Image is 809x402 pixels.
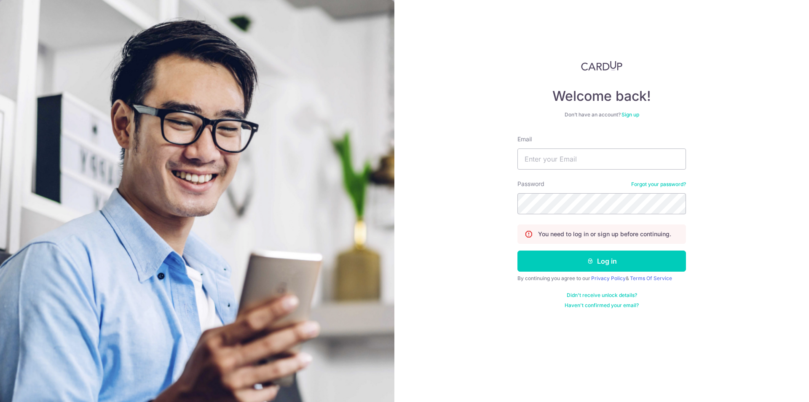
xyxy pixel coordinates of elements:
[517,135,532,143] label: Email
[517,88,686,105] h4: Welcome back!
[567,292,637,299] a: Didn't receive unlock details?
[630,275,672,281] a: Terms Of Service
[517,111,686,118] div: Don’t have an account?
[581,61,622,71] img: CardUp Logo
[621,111,639,118] a: Sign up
[517,275,686,282] div: By continuing you agree to our &
[517,180,544,188] label: Password
[591,275,626,281] a: Privacy Policy
[631,181,686,188] a: Forgot your password?
[517,251,686,272] button: Log in
[565,302,639,309] a: Haven't confirmed your email?
[538,230,671,238] p: You need to log in or sign up before continuing.
[517,148,686,170] input: Enter your Email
